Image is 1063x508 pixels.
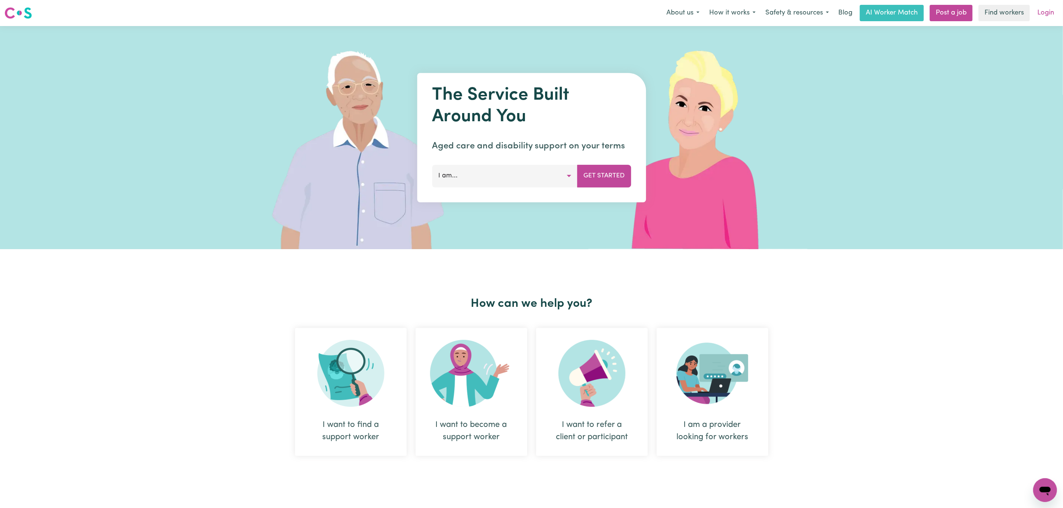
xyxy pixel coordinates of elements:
[930,5,973,21] a: Post a job
[979,5,1030,21] a: Find workers
[1033,478,1057,502] iframe: Button to launch messaging window, conversation in progress
[860,5,924,21] a: AI Worker Match
[834,5,857,21] a: Blog
[558,340,625,407] img: Refer
[313,419,389,443] div: I want to find a support worker
[761,5,834,21] button: Safety & resources
[432,139,631,153] p: Aged care and disability support on your terms
[4,4,32,22] a: Careseekers logo
[295,328,407,456] div: I want to find a support worker
[676,340,749,407] img: Provider
[4,6,32,20] img: Careseekers logo
[536,328,648,456] div: I want to refer a client or participant
[577,165,631,187] button: Get Started
[433,419,509,443] div: I want to become a support worker
[704,5,761,21] button: How it works
[657,328,768,456] div: I am a provider looking for workers
[416,328,527,456] div: I want to become a support worker
[432,165,577,187] button: I am...
[1033,5,1059,21] a: Login
[675,419,750,443] div: I am a provider looking for workers
[317,340,384,407] img: Search
[291,297,773,311] h2: How can we help you?
[432,85,631,128] h1: The Service Built Around You
[662,5,704,21] button: About us
[430,340,513,407] img: Become Worker
[554,419,630,443] div: I want to refer a client or participant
